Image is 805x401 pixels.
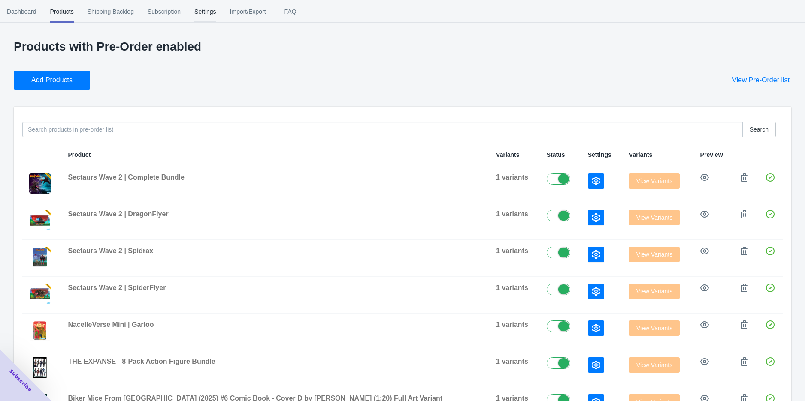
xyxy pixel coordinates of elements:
[68,247,153,254] span: Sectaurs Wave 2 | Spidrax
[280,0,301,23] span: FAQ
[29,320,51,341] img: SDCC25_GarlooCardFront-2048x2048_nobg.png
[496,174,528,181] span: 1 variants
[148,0,181,23] span: Subscription
[7,0,36,23] span: Dashboard
[496,321,528,328] span: 1 variants
[88,0,134,23] span: Shipping Backlog
[22,122,743,137] input: Search products in pre-order list
[194,0,216,23] span: Settings
[496,151,519,158] span: Variants
[496,284,528,291] span: 1 variants
[68,210,168,218] span: Sectaurs Wave 2 | DragonFlyer
[14,71,90,90] button: Add Products
[496,210,528,218] span: 1 variants
[68,284,166,291] span: Sectaurs Wave 2 | SpiderFlyer
[68,174,185,181] span: Sectaurs Wave 2 | Complete Bundle
[31,76,73,84] span: Add Products
[68,151,91,158] span: Product
[496,358,528,365] span: 1 variants
[547,151,565,158] span: Status
[29,247,51,267] img: SEC_Spidrax_Packaging_1x1wpresalecorner.png
[732,76,790,84] span: View Pre-Order list
[29,284,51,304] img: SEC_SpiderFlyer_Packaging_1x1wpresalecorner.png
[629,151,652,158] span: Variants
[50,0,74,23] span: Products
[588,151,611,158] span: Settings
[742,122,776,137] button: Search
[29,210,51,230] img: SEC_DragonFlyer_Packaging_1x1wpresalecorner.png
[14,40,791,54] p: Products with Pre-Order enabled
[68,358,215,365] span: THE EXPANSE - 8-Pack Action Figure Bundle
[29,173,51,194] img: SEC_SpiderFlyer-wSpidrax-Dragonflyer_1x1wpresalecorner.jpg
[68,321,154,328] span: NacelleVerse Mini | Garloo
[722,71,800,90] button: View Pre-Order list
[700,151,723,158] span: Preview
[750,126,769,133] span: Search
[496,247,528,254] span: 1 variants
[230,0,266,23] span: Import/Export
[8,368,33,393] span: Subscribe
